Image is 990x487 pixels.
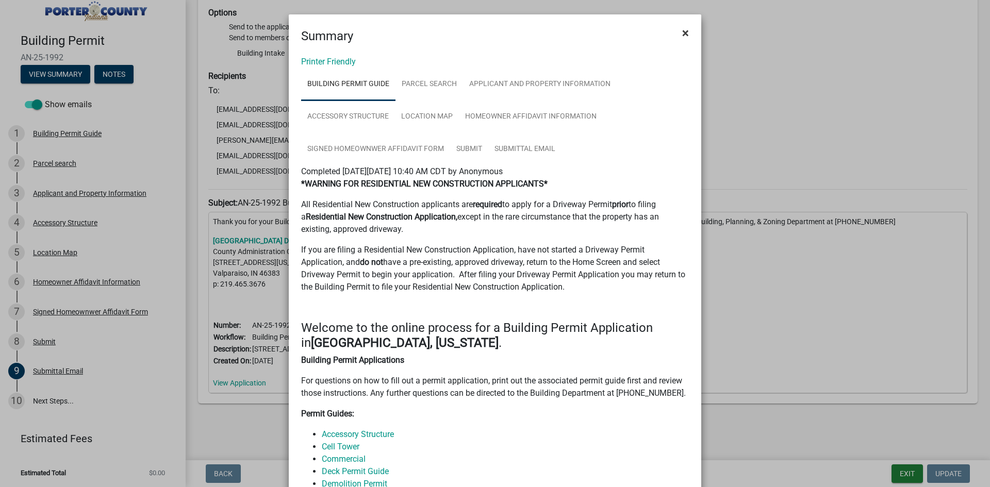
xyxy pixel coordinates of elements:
[301,133,450,166] a: Signed Homeownwer Affidavit Form
[322,466,389,476] a: Deck Permit Guide
[322,442,359,451] a: Cell Tower
[360,257,383,267] strong: do not
[322,429,394,439] a: Accessory Structure
[473,199,502,209] strong: required
[301,375,689,399] p: For questions on how to fill out a permit application, print out the associated permit guide firs...
[301,355,404,365] strong: Building Permit Applications
[459,100,603,133] a: Homeowner Affidavit Information
[612,199,629,209] strong: prior
[301,409,354,418] strong: Permit Guides:
[301,198,689,236] p: All Residential New Construction applicants are to apply for a Driveway Permit to filing a except...
[301,321,689,350] h4: Welcome to the online process for a Building Permit Application in .
[682,26,689,40] span: ×
[301,100,395,133] a: Accessory Structure
[463,68,617,101] a: Applicant and Property Information
[301,166,503,176] span: Completed [DATE][DATE] 10:40 AM CDT by Anonymous
[301,57,356,66] a: Printer Friendly
[488,133,562,166] a: Submittal Email
[395,100,459,133] a: Location Map
[311,335,499,350] strong: [GEOGRAPHIC_DATA], [US_STATE]
[301,27,353,45] h4: Summary
[450,133,488,166] a: Submit
[395,68,463,101] a: Parcel search
[322,454,366,464] a: Commercial
[301,179,548,189] strong: *WARNING FOR RESIDENTIAL NEW CONSTRUCTION APPLICANTS*
[301,244,689,293] p: If you are filing a Residential New Construction Application, have not started a Driveway Permit ...
[301,68,395,101] a: Building Permit Guide
[674,19,697,47] button: Close
[306,212,457,222] strong: Residential New Construction Application,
